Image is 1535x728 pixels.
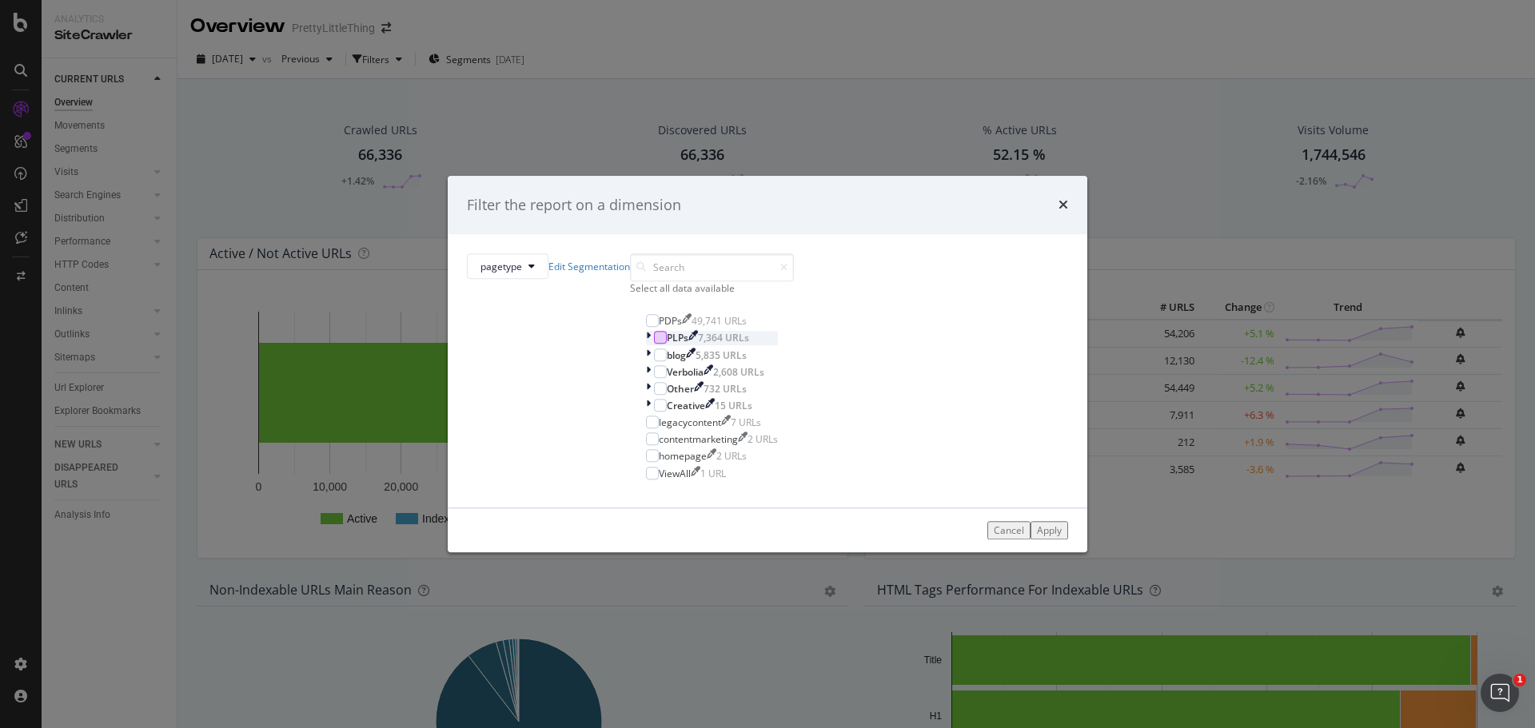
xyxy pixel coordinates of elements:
div: 15 URLs [715,399,752,412]
div: Cancel [994,523,1024,537]
div: 1 URL [700,467,726,480]
div: Verbolia [667,365,704,379]
a: Edit Segmentation [548,260,630,273]
div: contentmarketing [659,433,738,447]
span: 1 [1513,674,1526,686]
div: PDPs [659,315,682,328]
div: 7,364 URLs [698,332,749,345]
div: Creative [667,399,705,412]
button: Apply [1031,521,1068,539]
div: 7 URLs [731,416,761,429]
div: blog [667,348,686,362]
div: PLPs [667,332,688,345]
div: 5,835 URLs [696,348,747,362]
button: Cancel [987,521,1031,539]
input: Search [630,254,794,282]
div: 2 URLs [716,450,747,463]
div: 732 URLs [704,382,747,396]
div: times [1059,195,1068,216]
div: 2 URLs [748,433,778,447]
div: Select all data available [630,282,794,296]
div: ViewAll [659,467,691,480]
div: Other [667,382,694,396]
div: legacycontent [659,416,721,429]
div: 2,608 URLs [713,365,764,379]
div: Apply [1037,523,1062,537]
iframe: Intercom live chat [1481,674,1519,712]
div: 49,741 URLs [692,315,747,328]
span: pagetype [480,260,522,273]
div: Filter the report on a dimension [467,195,681,216]
div: modal [448,176,1087,552]
div: homepage [659,450,707,463]
button: pagetype [467,254,548,280]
